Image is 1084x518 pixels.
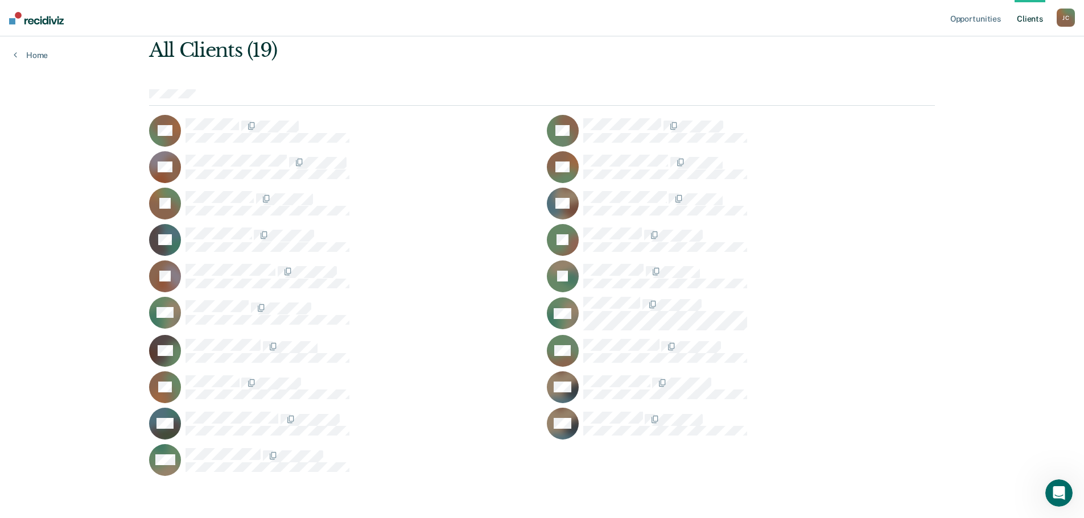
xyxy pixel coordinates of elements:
[9,12,64,24] img: Recidiviz
[1057,9,1075,27] div: J C
[1045,479,1073,507] iframe: Intercom live chat
[149,39,778,62] div: All Clients (19)
[14,50,48,60] a: Home
[1057,9,1075,27] button: JC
